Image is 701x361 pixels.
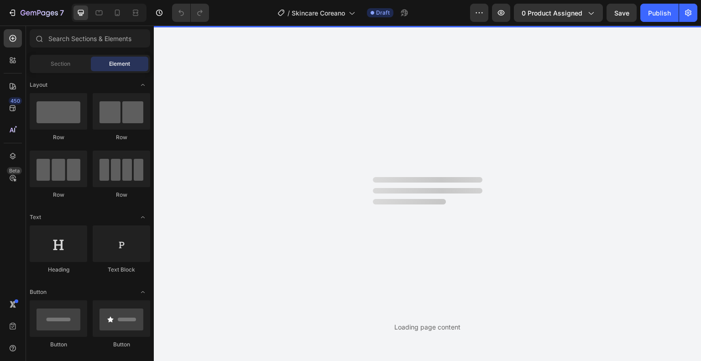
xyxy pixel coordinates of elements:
[136,210,150,225] span: Toggle open
[109,60,130,68] span: Element
[93,266,150,274] div: Text Block
[93,133,150,141] div: Row
[522,8,582,18] span: 0 product assigned
[514,4,603,22] button: 0 product assigned
[93,340,150,349] div: Button
[60,7,64,18] p: 7
[30,191,87,199] div: Row
[640,4,679,22] button: Publish
[4,4,68,22] button: 7
[292,8,345,18] span: Skincare Coreano
[172,4,209,22] div: Undo/Redo
[30,133,87,141] div: Row
[614,9,629,17] span: Save
[394,322,460,332] div: Loading page content
[607,4,637,22] button: Save
[9,97,22,105] div: 450
[648,8,671,18] div: Publish
[93,191,150,199] div: Row
[30,288,47,296] span: Button
[376,9,390,17] span: Draft
[30,266,87,274] div: Heading
[30,340,87,349] div: Button
[136,78,150,92] span: Toggle open
[7,167,22,174] div: Beta
[288,8,290,18] span: /
[30,29,150,47] input: Search Sections & Elements
[51,60,70,68] span: Section
[30,81,47,89] span: Layout
[136,285,150,299] span: Toggle open
[30,213,41,221] span: Text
